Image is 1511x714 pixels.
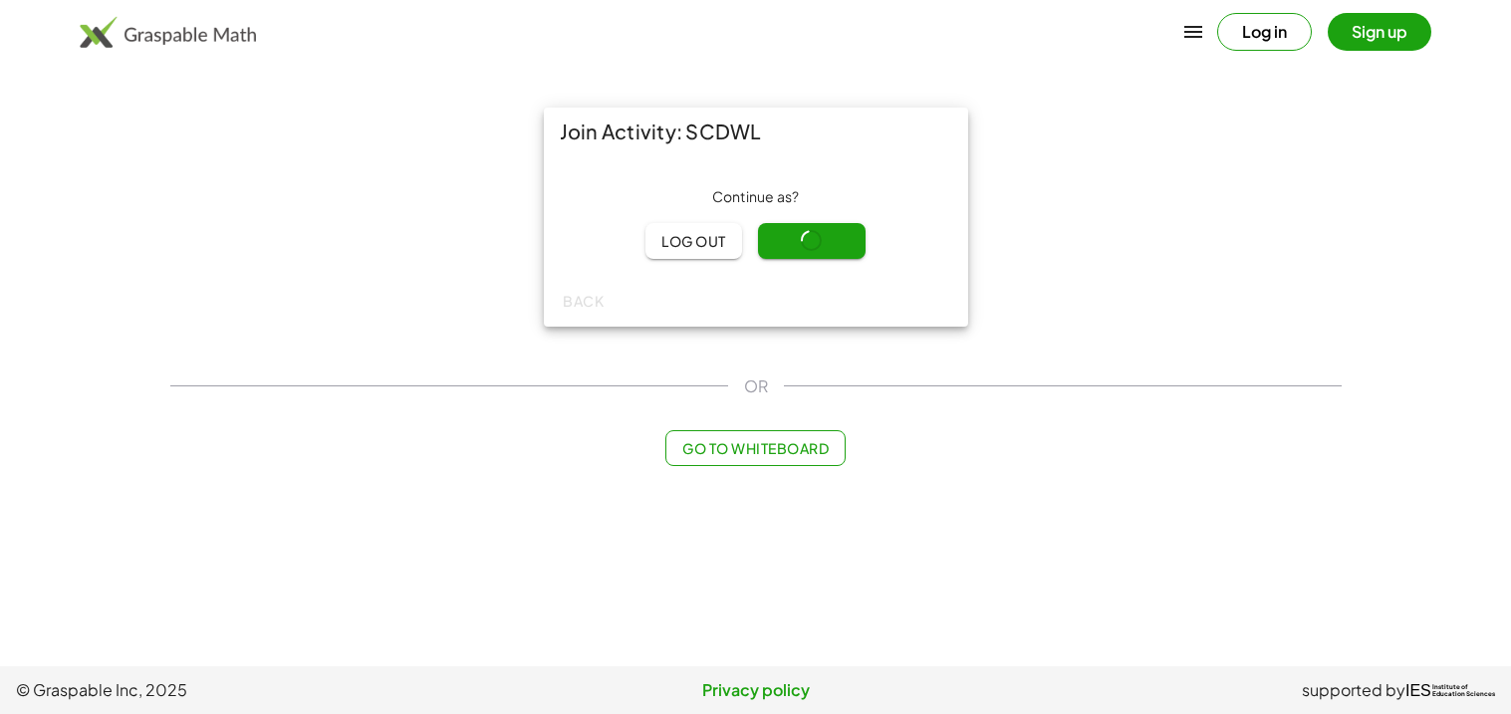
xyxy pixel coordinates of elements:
span: © Graspable Inc, 2025 [16,678,509,702]
span: Go to Whiteboard [682,439,829,457]
a: Privacy policy [509,678,1002,702]
span: OR [744,374,768,398]
button: Sign up [1328,13,1431,51]
div: Continue as ? [560,187,952,207]
button: Go to Whiteboard [665,430,846,466]
span: IES [1405,681,1431,700]
button: Log out [645,223,742,259]
button: Log in [1217,13,1312,51]
span: Log out [661,232,726,250]
a: IESInstitute ofEducation Sciences [1405,678,1495,702]
div: Join Activity: SCDWL [544,108,968,155]
span: supported by [1302,678,1405,702]
span: Institute of Education Sciences [1432,684,1495,698]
